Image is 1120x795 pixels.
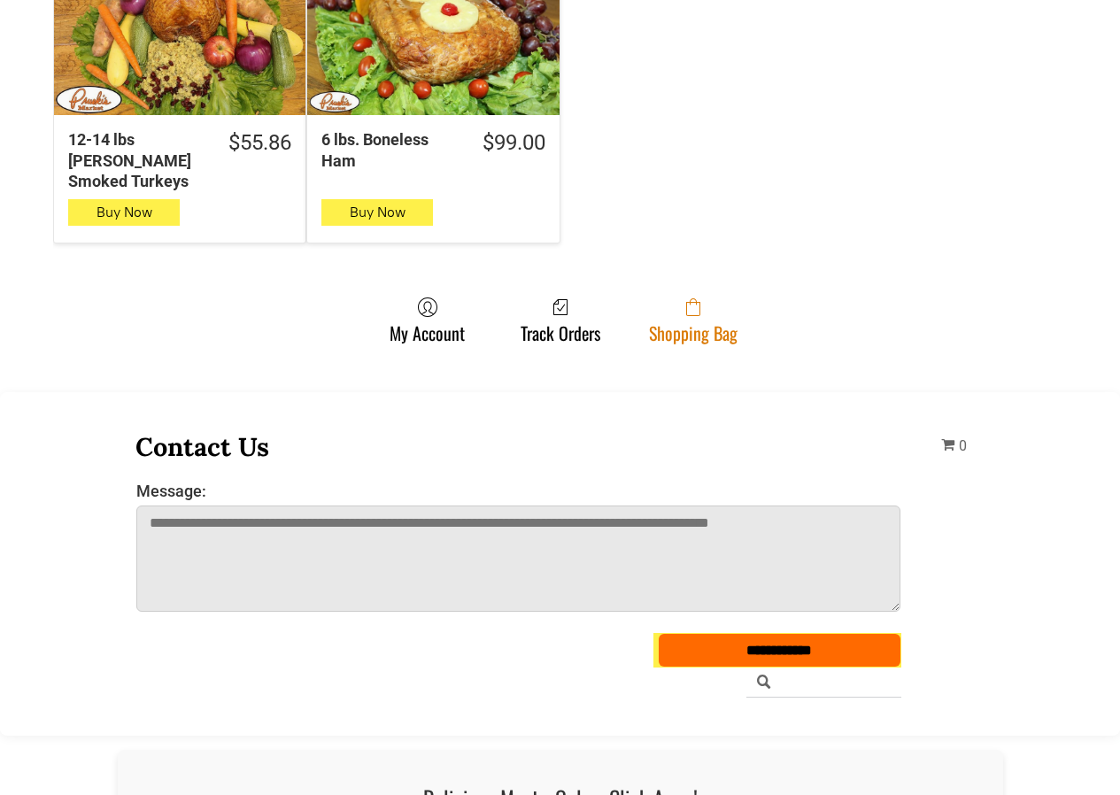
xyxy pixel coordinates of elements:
span: Buy Now [97,204,152,220]
span: Buy Now [350,204,406,220]
div: 6 lbs. Boneless Ham [321,129,460,171]
a: Track Orders [512,297,609,343]
a: My Account [381,297,474,343]
div: $99.00 [483,129,545,157]
button: Buy Now [68,199,180,226]
h3: Contact Us [135,430,902,463]
div: $55.86 [228,129,291,157]
a: $99.006 lbs. Boneless Ham [307,129,559,171]
a: $55.8612-14 lbs [PERSON_NAME] Smoked Turkeys [54,129,305,191]
button: Buy Now [321,199,433,226]
span: 0 [959,437,967,454]
a: Shopping Bag [640,297,746,343]
label: Message: [136,482,901,500]
div: 12-14 lbs [PERSON_NAME] Smoked Turkeys [68,129,206,191]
